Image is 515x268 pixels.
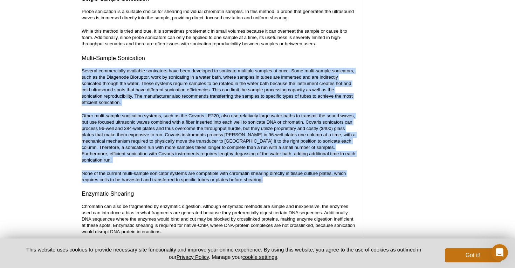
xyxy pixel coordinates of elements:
[82,170,356,183] p: None of the current multi-sample sonicator systems are compatible with chromatin shearing directl...
[14,246,433,261] p: This website uses cookies to provide necessary site functionality and improve your online experie...
[82,113,356,163] p: Other multi-sample sonication systems, such as the Covaris LE220, also use relatively large water...
[82,190,356,198] h3: Enzymatic Shearing
[242,254,277,260] button: cookie settings
[491,244,508,261] iframe: Intercom live chat
[82,54,356,63] h3: Multi-Sample Sonication
[82,68,356,106] p: Several commercially available sonicators have been developed to sonicate multiple samples at onc...
[82,28,356,47] p: While this method is tried and true, it is sometimes problematic in small volumes because it can ...
[82,203,356,235] p: Chromatin can also be fragmented by enzymatic digestion. Although enzymatic methods are simple an...
[82,8,356,21] p: Probe sonication is a suitable choice for shearing individual chromatin samples. In this method, ...
[445,248,501,262] button: Got it!
[177,254,209,260] a: Privacy Policy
